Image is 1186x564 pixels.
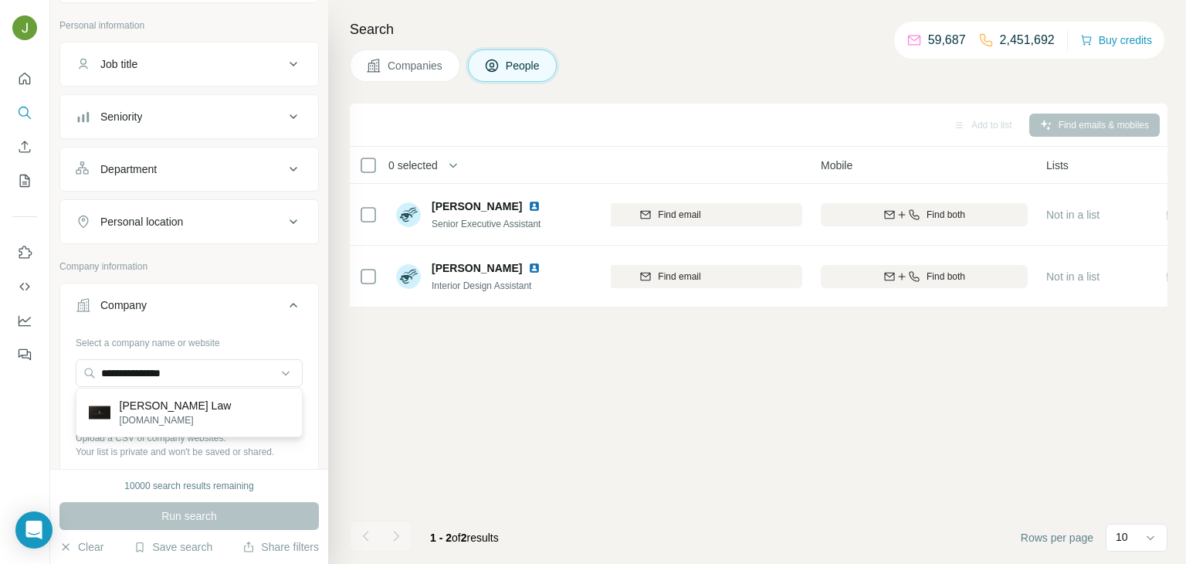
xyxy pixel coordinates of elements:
button: Dashboard [12,307,37,335]
div: Company [100,297,147,313]
button: Buy credits [1080,29,1152,51]
button: Share filters [242,539,319,555]
span: Senior Executive Assistant [432,219,540,229]
img: Almanzar-Paramino Law [89,402,110,423]
img: Avatar [12,15,37,40]
button: Clear [59,539,103,555]
button: Quick start [12,65,37,93]
span: Rows per page [1021,530,1093,545]
span: Companies [388,58,444,73]
p: 2,451,692 [1000,31,1055,49]
p: Upload a CSV of company websites. [76,431,303,445]
img: LinkedIn logo [528,262,540,274]
button: Find email [538,203,802,226]
button: Personal location [60,203,318,240]
div: Job title [100,56,137,72]
span: 🇺🇸 [1167,207,1180,223]
p: Your list is private and won't be saved or shared. [76,445,303,459]
p: Personal information [59,19,319,32]
button: Find both [821,265,1028,288]
button: Department [60,151,318,188]
span: 🇺🇸 [1167,269,1180,284]
span: People [506,58,541,73]
span: of [452,532,461,544]
span: [PERSON_NAME] [432,199,522,214]
div: Personal location [100,214,183,229]
button: Find both [821,203,1028,226]
img: Avatar [396,202,421,227]
p: [DOMAIN_NAME] [120,413,232,427]
button: My lists [12,167,37,195]
div: Select a company name or website [76,330,303,350]
span: 1 - 2 [430,532,452,544]
span: 2 [461,532,467,544]
div: 10000 search results remaining [124,479,253,493]
button: Search [12,99,37,127]
div: Department [100,161,157,177]
p: 59,687 [928,31,966,49]
button: Find email [538,265,802,288]
div: Seniority [100,109,142,124]
span: Interior Design Assistant [432,280,531,291]
span: Find both [927,208,965,222]
button: Use Surfe on LinkedIn [12,239,37,267]
p: Company information [59,260,319,274]
span: 0 selected [388,158,438,173]
button: Job title [60,46,318,83]
div: Open Intercom Messenger [15,511,53,549]
span: Lists [1046,158,1069,173]
span: Not in a list [1046,270,1100,283]
p: [PERSON_NAME] Law [120,398,232,413]
span: Find email [658,270,700,284]
span: results [430,532,499,544]
img: LinkedIn logo [528,200,540,212]
span: Mobile [821,158,852,173]
button: Company [60,287,318,330]
img: Avatar [396,264,421,289]
button: Use Surfe API [12,273,37,301]
span: Find both [927,270,965,284]
span: Find email [658,208,700,222]
button: Seniority [60,98,318,135]
button: Enrich CSV [12,133,37,161]
button: Feedback [12,341,37,369]
h4: Search [350,19,1167,40]
span: [PERSON_NAME] [432,260,522,276]
p: 10 [1116,529,1128,545]
button: Save search [134,539,212,555]
span: Not in a list [1046,209,1100,221]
